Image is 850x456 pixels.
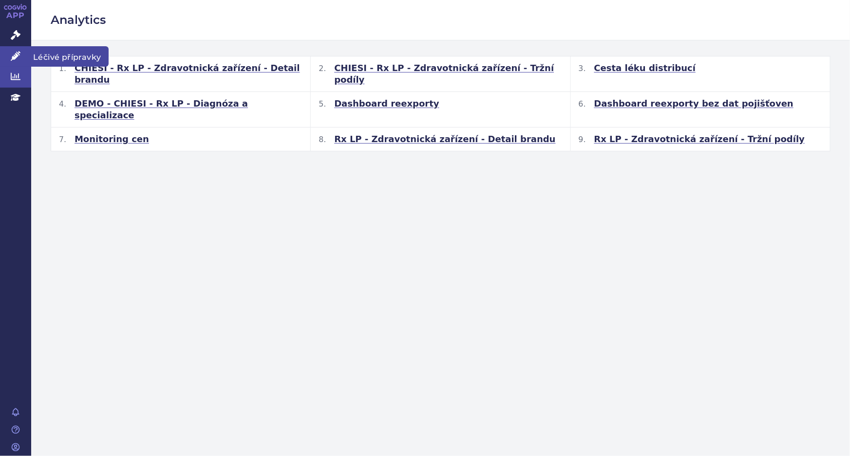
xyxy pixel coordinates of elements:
[51,12,831,28] h2: Analytics
[334,133,555,145] span: Rx LP - Zdravotnická zařízení - Detail brandu
[75,133,149,145] span: Monitoring cen
[75,98,302,121] span: DEMO - CHIESI - Rx LP - Diagnóza a specializace
[571,56,831,92] button: Cesta léku distribucí
[51,92,311,128] button: DEMO - CHIESI - Rx LP - Diagnóza a specializace
[334,62,562,86] span: CHIESI - Rx LP - Zdravotnická zařízení - Tržní podíly
[51,128,311,151] button: Monitoring cen
[31,46,109,67] span: Léčivé přípravky
[311,128,570,151] button: Rx LP - Zdravotnická zařízení - Detail brandu
[571,128,831,151] button: Rx LP - Zdravotnická zařízení - Tržní podíly
[594,133,805,145] span: Rx LP - Zdravotnická zařízení - Tržní podíly
[571,92,831,128] button: Dashboard reexporty bez dat pojišťoven
[311,92,570,128] button: Dashboard reexporty
[334,98,439,109] span: Dashboard reexporty
[594,98,793,109] span: Dashboard reexporty bez dat pojišťoven
[594,62,696,74] span: Cesta léku distribucí
[51,56,311,92] button: CHIESI - Rx LP - Zdravotnická zařízení - Detail brandu
[75,62,302,86] span: CHIESI - Rx LP - Zdravotnická zařízení - Detail brandu
[311,56,570,92] button: CHIESI - Rx LP - Zdravotnická zařízení - Tržní podíly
